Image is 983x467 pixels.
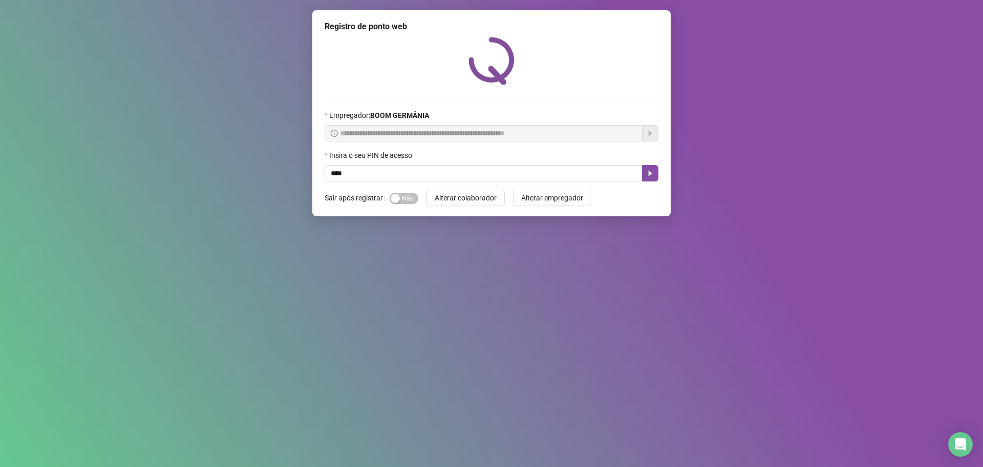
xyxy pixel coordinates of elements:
strong: BOOM GERMÂNIA [370,111,429,119]
span: Alterar colaborador [435,192,497,204]
span: info-circle [331,130,338,137]
img: QRPoint [468,37,515,85]
button: Alterar empregador [513,190,591,206]
button: Alterar colaborador [426,190,505,206]
div: Open Intercom Messenger [948,432,973,457]
span: Alterar empregador [521,192,583,204]
label: Insira o seu PIN de acesso [325,150,419,161]
label: Sair após registrar [325,190,390,206]
div: Registro de ponto web [325,21,658,33]
span: Empregador : [329,110,429,121]
span: caret-right [646,169,654,177]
